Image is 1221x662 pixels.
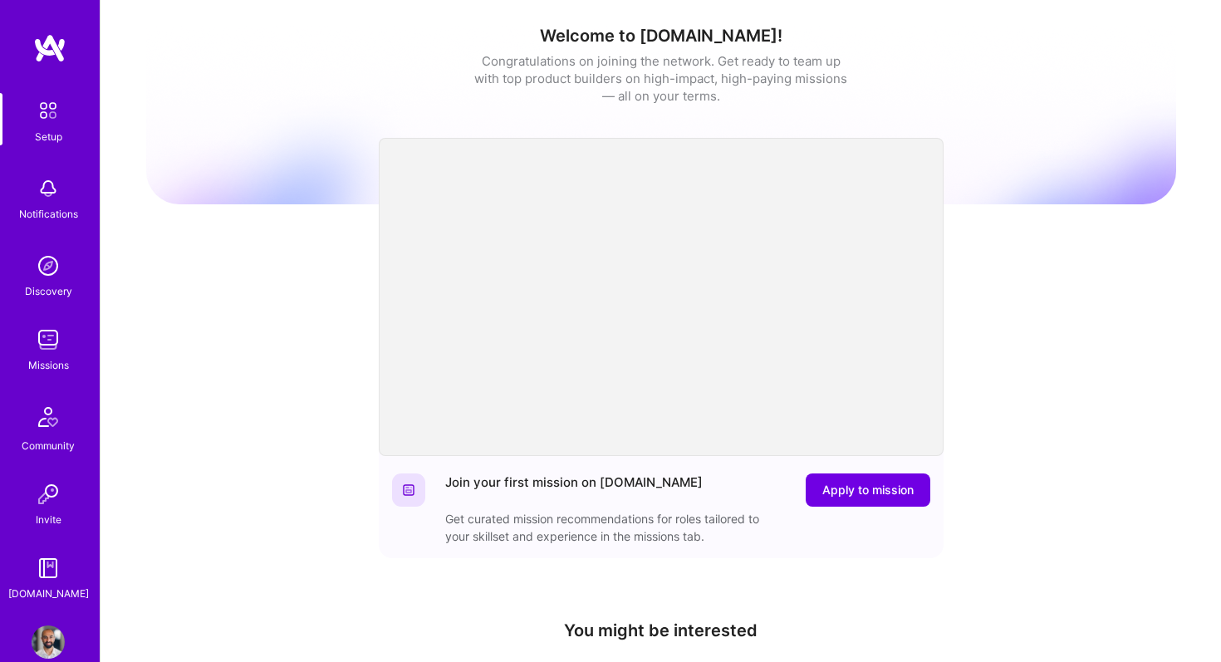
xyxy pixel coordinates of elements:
div: Invite [36,511,61,528]
img: setup [31,93,66,128]
img: teamwork [32,323,65,356]
button: Apply to mission [806,473,930,507]
div: Setup [35,128,62,145]
div: Community [22,437,75,454]
a: User Avatar [27,625,69,659]
div: [DOMAIN_NAME] [8,585,89,602]
img: discovery [32,249,65,282]
div: Missions [28,356,69,374]
img: guide book [32,552,65,585]
img: Community [28,397,68,437]
div: Congratulations on joining the network. Get ready to team up with top product builders on high-im... [474,52,848,105]
div: Get curated mission recommendations for roles tailored to your skillset and experience in the mis... [445,510,777,545]
div: Discovery [25,282,72,300]
iframe: video [379,138,944,456]
img: logo [33,33,66,63]
img: bell [32,172,65,205]
div: Join your first mission on [DOMAIN_NAME] [445,473,703,507]
h4: You might be interested [379,620,944,640]
img: Website [402,483,415,497]
div: Notifications [19,205,78,223]
img: Invite [32,478,65,511]
h1: Welcome to [DOMAIN_NAME]! [146,26,1176,46]
img: User Avatar [32,625,65,659]
span: Apply to mission [822,482,914,498]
